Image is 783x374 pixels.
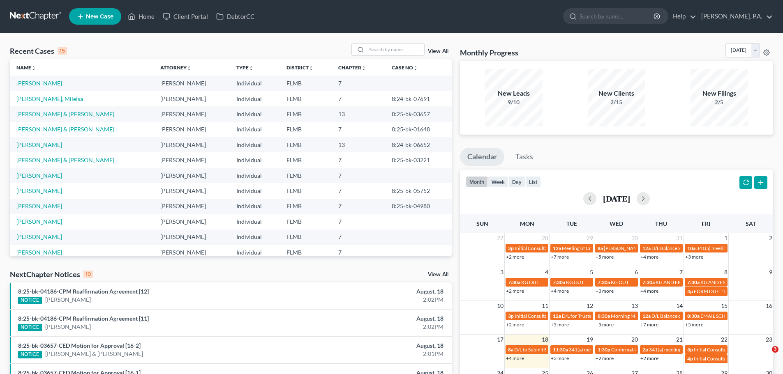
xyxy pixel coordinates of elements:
span: 11:30a [553,346,568,353]
span: 28 [541,233,549,243]
span: Sun [476,220,488,227]
a: +4 more [551,288,569,294]
a: +2 more [506,321,524,328]
td: Individual [230,106,280,122]
span: 341(a) meeting for [PERSON_NAME] [696,245,776,251]
a: [PERSON_NAME] & [PERSON_NAME] [16,126,114,133]
span: 23 [765,335,773,344]
td: Individual [230,229,280,245]
span: 7:30a [553,279,565,285]
td: FLMB [280,91,332,106]
td: Individual [230,214,280,229]
span: 7 [679,267,684,277]
i: unfold_more [361,66,366,71]
span: 10a [687,245,695,251]
a: 8:25-bk-04186-CPM Reaffirmation Agreement [11] [18,315,149,322]
button: list [525,176,541,187]
div: New Filings [691,89,748,98]
span: 31 [675,233,684,243]
td: 8:25-bk-03221 [385,152,452,167]
td: Individual [230,183,280,198]
span: 8a [508,346,513,353]
span: Mon [520,220,534,227]
td: FLMB [280,199,332,214]
td: FLMB [280,122,332,137]
span: 18 [541,335,549,344]
td: FLMB [280,137,332,152]
span: 4 [544,267,549,277]
span: 1 [723,233,728,243]
a: [PERSON_NAME] & [PERSON_NAME] [45,350,143,358]
td: [PERSON_NAME] [154,199,230,214]
a: +2 more [596,355,614,361]
span: 6 [634,267,639,277]
td: [PERSON_NAME] [154,183,230,198]
div: 2:01PM [307,350,443,358]
i: unfold_more [309,66,314,71]
a: [PERSON_NAME], Mileisa [16,95,83,102]
span: 3p [508,245,514,251]
span: KG OUT [521,279,539,285]
a: Client Portal [159,9,212,24]
a: +2 more [506,254,524,260]
input: Search by name... [580,9,655,24]
span: 8:30a [687,313,700,319]
span: Meeting of Creditors for [PERSON_NAME] [562,245,653,251]
td: 7 [332,76,385,91]
td: [PERSON_NAME] [154,122,230,137]
div: NOTICE [18,351,42,358]
td: [PERSON_NAME] [154,91,230,106]
i: unfold_more [413,66,418,71]
span: 12a [642,245,651,251]
td: FLMB [280,168,332,183]
span: 7:30a [642,279,655,285]
span: Initial Consultation [694,346,735,353]
span: 3p [687,346,693,353]
span: 12 [586,301,594,311]
span: 8 [723,267,728,277]
td: FLMB [280,229,332,245]
input: Search by name... [367,44,424,55]
td: FLMB [280,76,332,91]
div: 2/15 [588,98,645,106]
div: 2/5 [691,98,748,106]
a: Tasks [508,148,540,166]
td: 7 [332,168,385,183]
td: 8:25-bk-01648 [385,122,452,137]
span: 3 [499,267,504,277]
span: 4p [687,356,693,362]
td: Individual [230,168,280,183]
span: 22 [720,335,728,344]
span: Confirmation hearing for [PERSON_NAME] [611,346,704,353]
a: +3 more [596,288,614,294]
a: +3 more [551,355,569,361]
span: [PERSON_NAME]'s SCHEDULE [604,245,672,251]
i: unfold_more [187,66,192,71]
a: 8:25-bk-03657-CED Motion for Approval [16-2] [18,342,141,349]
a: +2 more [640,355,658,361]
td: [PERSON_NAME] [154,214,230,229]
a: Home [124,9,159,24]
a: +7 more [551,254,569,260]
h2: [DATE] [603,194,630,203]
span: KG AND EMD OUT [656,279,697,285]
span: Fri [702,220,710,227]
span: 14 [675,301,684,311]
a: +5 more [551,321,569,328]
span: 30 [631,233,639,243]
span: 15 [720,301,728,311]
span: 3 [772,346,778,353]
button: month [466,176,488,187]
td: 7 [332,183,385,198]
span: 10 [496,301,504,311]
td: 7 [332,122,385,137]
div: 15 [58,47,67,55]
span: Initial Consultation [515,245,556,251]
a: +5 more [596,254,614,260]
td: Individual [230,76,280,91]
span: 1:30p [598,346,610,353]
span: Thu [655,220,667,227]
a: [PERSON_NAME] [45,323,91,331]
a: +3 more [685,254,703,260]
td: Individual [230,245,280,260]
